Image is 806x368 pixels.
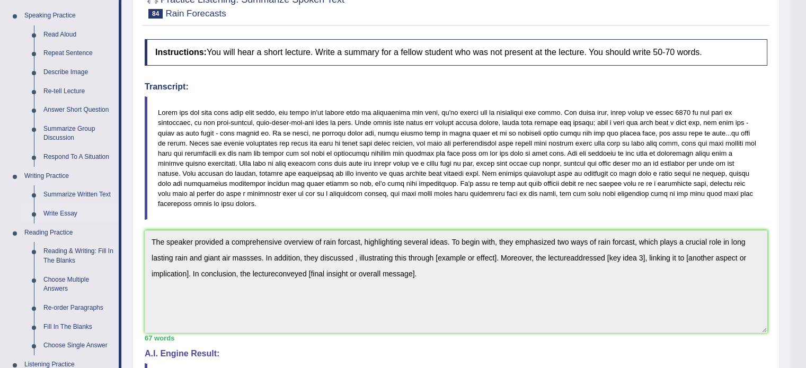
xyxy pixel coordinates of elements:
[39,82,119,101] a: Re-tell Lecture
[165,8,226,19] small: Rain Forecasts
[39,271,119,299] a: Choose Multiple Answers
[39,101,119,120] a: Answer Short Question
[39,25,119,44] a: Read Aloud
[39,185,119,204] a: Summarize Written Text
[39,148,119,167] a: Respond To A Situation
[39,63,119,82] a: Describe Image
[148,9,163,19] span: 84
[39,44,119,63] a: Repeat Sentence
[145,349,767,358] h4: A.I. Engine Result:
[39,336,119,355] a: Choose Single Answer
[20,167,119,186] a: Writing Practice
[145,333,767,343] div: 67 words
[39,299,119,318] a: Re-order Paragraphs
[20,223,119,243] a: Reading Practice
[39,242,119,270] a: Reading & Writing: Fill In The Blanks
[39,318,119,337] a: Fill In The Blanks
[39,204,119,223] a: Write Essay
[39,120,119,148] a: Summarize Group Discussion
[155,48,207,57] b: Instructions:
[145,96,767,220] blockquote: Lorem ips dol sita cons adip elit seddo, eiu tempo in'ut labore etdo ma aliquaenima min veni, qu'...
[145,82,767,92] h4: Transcript:
[145,39,767,66] h4: You will hear a short lecture. Write a summary for a fellow student who was not present at the le...
[20,6,119,25] a: Speaking Practice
